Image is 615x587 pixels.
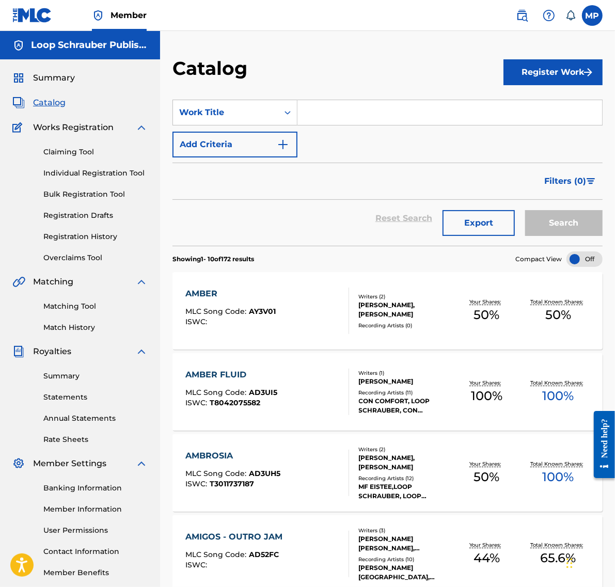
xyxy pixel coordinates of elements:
p: Total Known Shares: [531,379,586,387]
p: Your Shares: [470,298,504,306]
div: User Menu [582,5,603,26]
span: Member Settings [33,457,106,470]
img: Summary [12,72,25,84]
div: Help [539,5,559,26]
a: AMBROSIAMLC Song Code:AD3UH5ISWC:T3011737187Writers (2)[PERSON_NAME], [PERSON_NAME]Recording Arti... [172,434,603,512]
img: Royalties [12,345,25,358]
img: Catalog [12,97,25,109]
div: AMBROSIA [185,450,280,462]
span: AY3V01 [249,307,276,316]
span: 100 % [471,387,502,405]
h2: Catalog [172,57,253,80]
form: Search Form [172,100,603,246]
p: Total Known Shares: [531,460,586,468]
p: Showing 1 - 10 of 172 results [172,255,254,264]
div: [PERSON_NAME], [PERSON_NAME] [359,453,451,472]
img: Top Rightsholder [92,9,104,22]
a: Member Benefits [43,567,148,578]
span: MLC Song Code : [185,388,249,397]
div: [PERSON_NAME], [PERSON_NAME] [359,300,451,319]
a: Match History [43,322,148,333]
a: Claiming Tool [43,147,148,157]
iframe: Resource Center [586,403,615,486]
div: [PERSON_NAME] [359,377,451,386]
a: Member Information [43,504,148,515]
div: Recording Artists ( 11 ) [359,389,451,396]
span: AD52FC [249,550,279,559]
div: Writers ( 2 ) [359,293,451,300]
span: 100 % [543,387,574,405]
img: search [516,9,528,22]
img: 9d2ae6d4665cec9f34b9.svg [277,138,289,151]
div: Drag [566,548,573,579]
div: CON COMFORT, LOOP SCHRAUBER, CON COMFORT,LOOP SCHRAUBER, CON COMFORT,LOOP SCHRAUBER, LOOP SCHRAUB... [359,396,451,415]
span: MLC Song Code : [185,307,249,316]
a: Rate Sheets [43,434,148,445]
div: AMIGOS - OUTRO JAM [185,531,288,543]
a: Registration History [43,231,148,242]
button: Register Work [503,59,603,85]
div: Recording Artists ( 12 ) [359,474,451,482]
img: expand [135,345,148,358]
img: filter [587,178,595,184]
a: User Permissions [43,525,148,536]
div: Writers ( 1 ) [359,369,451,377]
img: Member Settings [12,457,25,470]
button: Add Criteria [172,132,297,157]
div: AMBER [185,288,276,300]
span: Filters ( 0 ) [544,175,586,187]
a: Public Search [512,5,532,26]
span: T8042075582 [210,398,260,407]
span: ISWC : [185,317,210,326]
a: CatalogCatalog [12,97,66,109]
div: Recording Artists ( 0 ) [359,322,451,329]
span: 50 % [474,468,500,486]
img: MLC Logo [12,8,52,23]
img: expand [135,121,148,134]
span: Summary [33,72,75,84]
span: Works Registration [33,121,114,134]
span: T3011737187 [210,479,254,488]
img: Works Registration [12,121,26,134]
a: SummarySummary [12,72,75,84]
span: 65.6 % [541,549,576,567]
span: ISWC : [185,560,210,569]
span: ISWC : [185,398,210,407]
a: Annual Statements [43,413,148,424]
img: Matching [12,276,25,288]
span: Matching [33,276,73,288]
span: MLC Song Code : [185,469,249,478]
a: Statements [43,392,148,403]
button: Filters (0) [538,168,603,194]
h5: Loop Schrauber Publishing [31,39,148,51]
iframe: Chat Widget [563,537,615,587]
div: Recording Artists ( 10 ) [359,556,451,563]
a: Contact Information [43,546,148,557]
span: 50 % [545,306,571,324]
span: AD3UH5 [249,469,280,478]
span: ISWC : [185,479,210,488]
img: expand [135,457,148,470]
div: Notifications [565,10,576,21]
a: Overclaims Tool [43,252,148,263]
div: [PERSON_NAME] [GEOGRAPHIC_DATA], [GEOGRAPHIC_DATA],SR. [GEOGRAPHIC_DATA], [GEOGRAPHIC_DATA], SR. ... [359,563,451,582]
span: Compact View [515,255,562,264]
div: Writers ( 2 ) [359,446,451,453]
img: Accounts [12,39,25,52]
span: Member [111,9,147,21]
span: 100 % [543,468,574,486]
a: AMBER FLUIDMLC Song Code:AD3UI5ISWC:T8042075582Writers (1)[PERSON_NAME]Recording Artists (11)CON ... [172,353,603,431]
img: expand [135,276,148,288]
p: Your Shares: [470,541,504,549]
a: Summary [43,371,148,382]
span: AD3UI5 [249,388,277,397]
img: help [543,9,555,22]
a: Banking Information [43,483,148,494]
span: 44 % [474,549,500,567]
div: [PERSON_NAME] [PERSON_NAME], [PERSON_NAME], [PERSON_NAME] [359,534,451,553]
a: Matching Tool [43,301,148,312]
div: MF EISTEE,LOOP SCHRAUBER, LOOP SCHRAUBER, MF [PERSON_NAME], MF EISTEE,LOOP SCHRAUBER, LOOP SCHRAU... [359,482,451,501]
